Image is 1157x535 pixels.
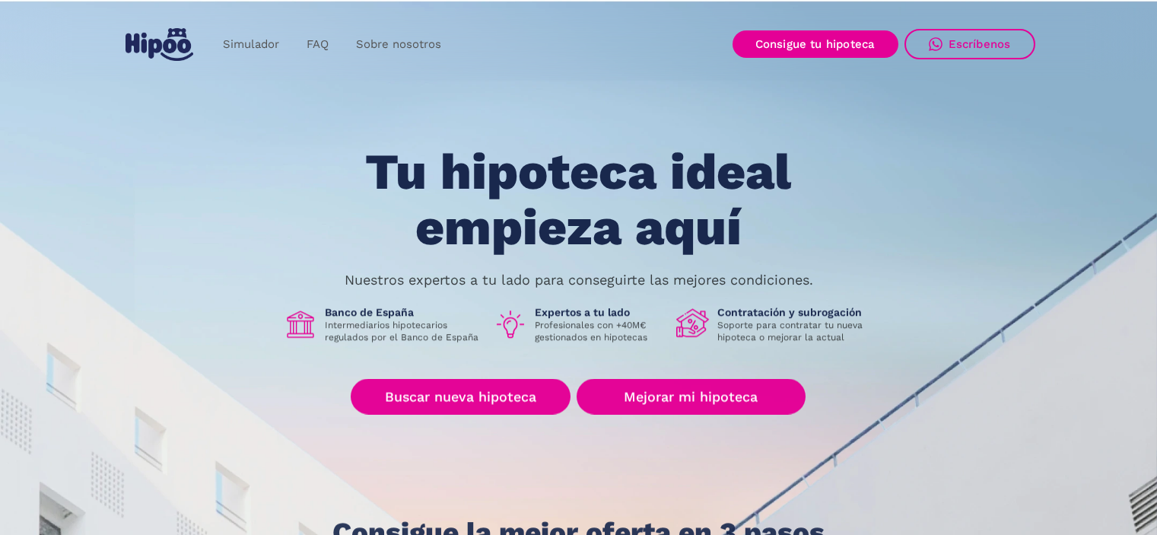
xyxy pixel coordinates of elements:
h1: Expertos a tu lado [535,306,664,320]
h1: Contratación y subrogación [717,306,874,320]
a: home [122,22,197,67]
a: Buscar nueva hipoteca [351,379,571,415]
a: Sobre nosotros [342,30,455,59]
a: Mejorar mi hipoteca [577,379,806,415]
h1: Tu hipoteca ideal empieza aquí [290,145,866,255]
p: Soporte para contratar tu nueva hipoteca o mejorar la actual [717,320,874,344]
p: Intermediarios hipotecarios regulados por el Banco de España [325,320,482,344]
p: Profesionales con +40M€ gestionados en hipotecas [535,320,664,344]
a: Simulador [209,30,293,59]
a: Consigue tu hipoteca [733,30,898,58]
a: Escríbenos [904,29,1035,59]
p: Nuestros expertos a tu lado para conseguirte las mejores condiciones. [345,274,813,286]
div: Escríbenos [949,37,1011,51]
a: FAQ [293,30,342,59]
h1: Banco de España [325,306,482,320]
